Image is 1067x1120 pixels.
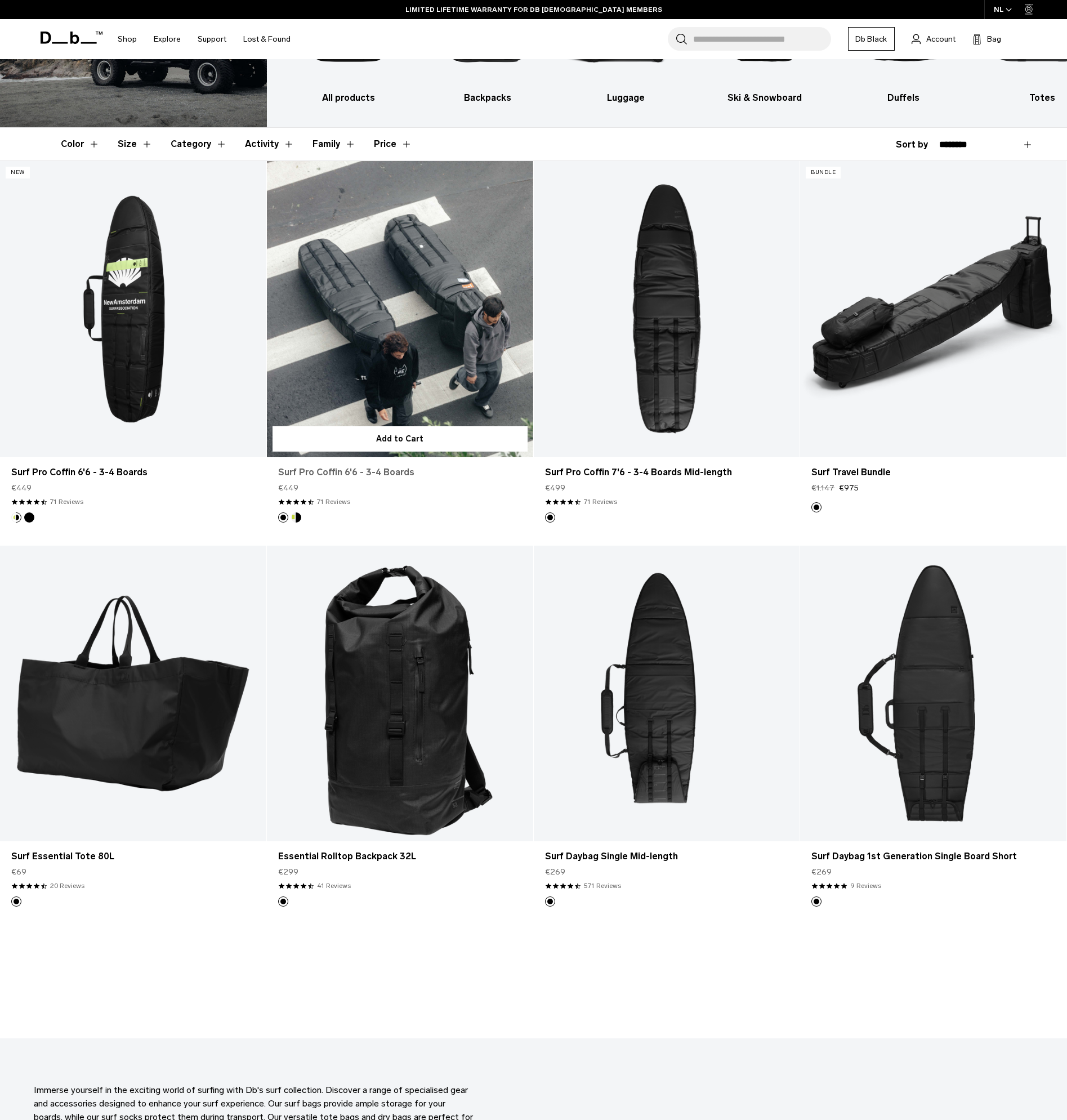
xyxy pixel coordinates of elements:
span: €269 [545,866,565,878]
button: Toggle Filter [312,128,356,160]
a: Support [198,19,226,59]
button: Db x New Amsterdam Surf Association [11,512,21,523]
button: Black Out [545,512,555,523]
span: €449 [278,482,298,494]
a: Surf Essential Tote 80L [11,850,255,863]
a: 9 reviews [850,881,881,891]
button: Add to Cart [273,426,528,452]
s: €1.147 [811,482,834,494]
a: Surf Pro Coffin 7'6 - 3-4 Boards Mid-length [534,161,800,457]
a: Account [912,32,956,46]
p: New [6,167,30,179]
h3: All products [289,91,408,105]
button: Toggle Filter [245,128,294,160]
a: Surf Pro Coffin 7'6 - 3-4 Boards Mid-length [545,466,789,479]
button: Toggle Price [374,128,412,160]
span: Bag [987,33,1001,45]
a: Surf Pro Coffin 6'6 - 3-4 Boards [278,466,522,479]
a: 571 reviews [584,881,621,891]
a: Essential Rolltop Backpack 32L [278,850,522,863]
p: Bundle [806,167,841,179]
span: €975 [839,482,859,494]
a: Surf Daybag Single Mid-length [545,850,789,863]
h3: Duffels [844,91,963,105]
span: €499 [545,482,565,494]
a: Surf Pro Coffin 6'6 - 3-4 Boards [11,466,255,479]
button: Black Out [24,512,34,523]
a: Explore [154,19,181,59]
span: €69 [11,866,26,878]
span: Account [926,33,956,45]
a: 20 reviews [50,881,84,891]
button: Black Out [278,512,288,523]
a: Surf Travel Bundle [811,466,1055,479]
button: Bag [972,32,1001,46]
button: Black Out [278,896,288,907]
h3: Backpacks [428,91,547,105]
a: LIMITED LIFETIME WARRANTY FOR DB [DEMOGRAPHIC_DATA] MEMBERS [405,5,662,15]
h3: Ski & Snowboard [706,91,824,105]
a: Surf Daybag Single Mid-length [534,546,800,841]
button: Db x New Amsterdam Surf Association [291,512,301,523]
button: Black Out [11,896,21,907]
a: 71 reviews [317,497,350,507]
a: 41 reviews [317,881,351,891]
a: Surf Daybag 1st Generation Single Board Short [811,850,1055,863]
button: Toggle Filter [61,128,100,160]
button: Toggle Filter [171,128,227,160]
a: Essential Rolltop Backpack 32L [267,546,533,841]
button: Black Out [811,896,822,907]
a: 71 reviews [584,497,617,507]
a: Lost & Found [243,19,291,59]
a: Shop [118,19,137,59]
span: €299 [278,866,298,878]
button: Black Out [811,502,822,512]
span: €449 [11,482,32,494]
button: Toggle Filter [118,128,153,160]
nav: Main Navigation [109,19,299,59]
a: Surf Travel Bundle [800,161,1066,457]
h3: Luggage [566,91,685,105]
a: 71 reviews [50,497,83,507]
a: Surf Pro Coffin 6'6 - 3-4 Boards [267,161,533,457]
a: Db Black [848,27,895,51]
button: Black Out [545,896,555,907]
span: €269 [811,866,832,878]
a: Surf Daybag 1st Generation Single Board Short [800,546,1066,841]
